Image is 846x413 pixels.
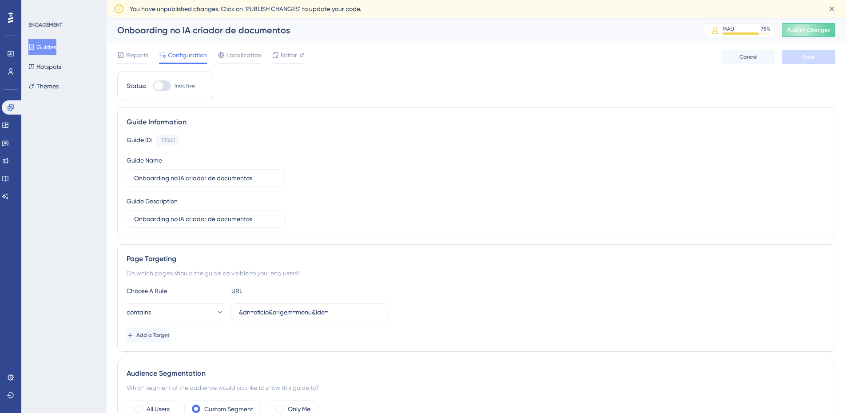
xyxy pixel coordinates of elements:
span: Configuration [168,50,207,60]
button: Guides [28,39,56,55]
button: Save [782,50,835,64]
button: Add a Target [127,328,170,342]
input: Type your Guide’s Description here [134,214,277,224]
div: Guide ID: [127,135,152,146]
span: Localization [226,50,261,60]
div: Onboarding no IA criador de documentos [117,24,682,36]
span: contains [127,307,151,318]
div: Which segment of the audience would you like to show this guide to? [127,382,826,393]
div: Choose A Rule [127,286,224,296]
span: You have unpublished changes. Click on ‘PUBLISH CHANGES’ to update your code. [130,4,361,14]
span: Save [802,53,815,60]
button: Themes [28,78,59,94]
span: Editor [281,50,297,60]
button: Hotspots [28,59,61,75]
div: Audience Segmentation [127,368,826,379]
span: Reports [126,50,148,60]
span: Inactive [175,82,195,89]
button: Cancel [722,50,775,64]
div: Page Targeting [127,254,826,264]
div: Status: [127,80,146,91]
span: Add a Target [136,332,170,339]
div: Guide Information [127,117,826,127]
div: MAU [723,25,734,32]
div: 75 % [761,25,771,32]
div: URL [231,286,329,296]
div: ENGAGEMENT [28,21,62,28]
div: On which pages should the guide be visible to your end users? [127,268,826,278]
div: 151503 [160,137,175,144]
span: Publish Changes [787,27,830,34]
input: Type your Guide’s Name here [134,173,277,183]
div: Guide Name [127,155,162,166]
div: Guide Description [127,196,178,206]
span: Cancel [739,53,758,60]
input: yourwebsite.com/path [239,307,382,317]
button: contains [127,303,224,321]
button: Publish Changes [782,23,835,37]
